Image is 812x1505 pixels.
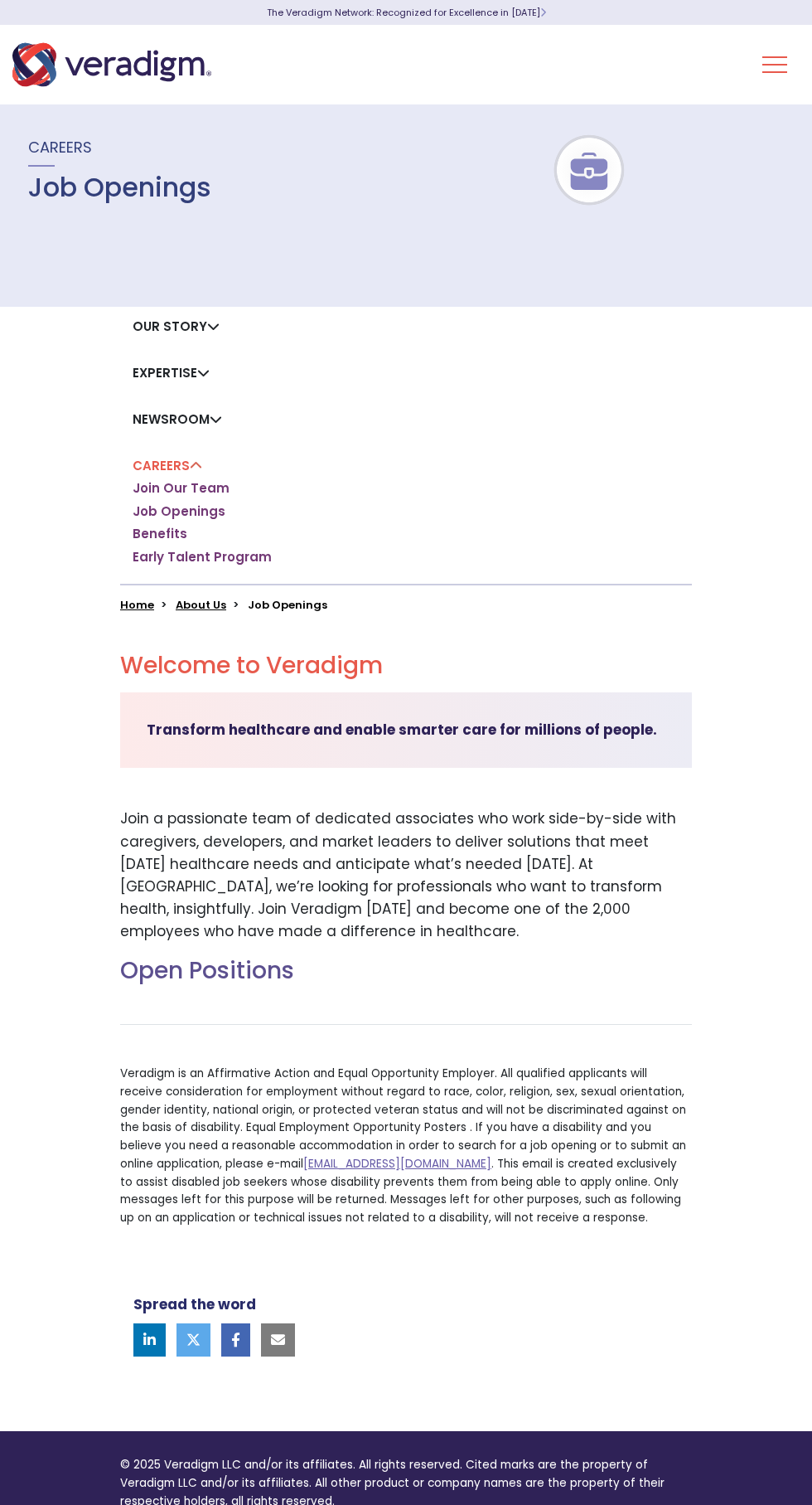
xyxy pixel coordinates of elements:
[120,957,692,985] h2: Open Positions
[120,597,154,613] a: Home
[120,808,692,943] p: Join a passionate team of dedicated associates who work side-by-side with caregivers, developers,...
[147,720,657,740] strong: Transform healthcare and enable smarter care for millions of people.
[267,6,546,19] a: The Veradigm Network: Recognized for Excellence in [DATE]Learn More
[540,6,546,19] span: Learn More
[120,1065,692,1227] p: Veradigm is an Affirmative Action and Equal Opportunity Employer. All qualified applicants will r...
[28,137,92,158] span: Careers
[303,1156,491,1172] a: [EMAIL_ADDRESS][DOMAIN_NAME]
[133,457,202,474] a: Careers
[133,410,222,428] a: Newsroom
[133,549,272,566] a: Early Talent Program
[176,597,226,613] a: About Us
[133,318,220,335] a: Our Story
[12,37,211,92] img: Veradigm logo
[120,652,692,680] h2: Welcome to Veradigm
[133,503,225,520] a: Job Openings
[133,364,210,381] a: Expertise
[133,480,230,497] a: Join Our Team
[28,172,211,203] h1: Job Openings
[133,1294,256,1314] strong: Spread the word
[133,526,187,542] a: Benefits
[762,43,787,86] button: Toggle Navigation Menu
